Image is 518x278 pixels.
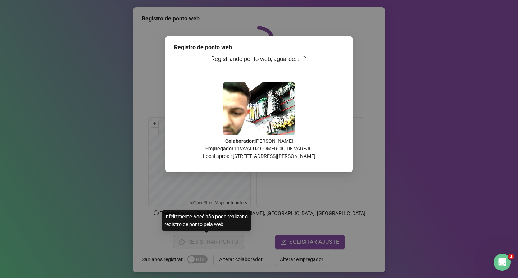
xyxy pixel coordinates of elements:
[508,254,514,259] span: 1
[301,56,307,62] span: loading
[174,43,344,52] div: Registro de ponto web
[223,82,295,135] img: 9k=
[174,137,344,160] p: : [PERSON_NAME] : PRAVALUZ COMÉRCIO DE VAREJO Local aprox.: [STREET_ADDRESS][PERSON_NAME]
[494,254,511,271] iframe: Intercom live chat
[225,138,254,144] strong: Colaborador
[205,146,233,151] strong: Empregador
[162,210,251,231] div: Infelizmente, você não pode realizar o registro de ponto pela web
[174,55,344,64] h3: Registrando ponto web, aguarde...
